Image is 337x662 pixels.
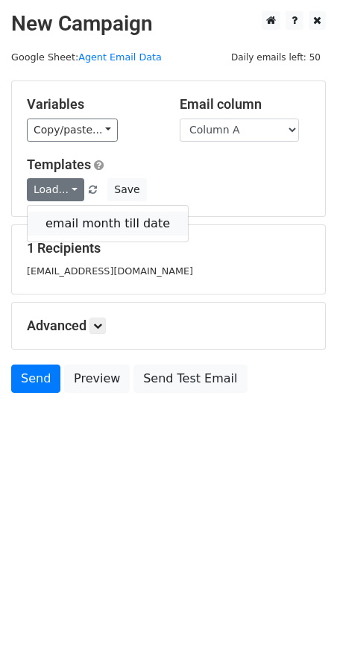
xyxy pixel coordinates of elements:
h5: Variables [27,96,157,113]
h2: New Campaign [11,11,326,37]
a: Load... [27,178,84,201]
iframe: Chat Widget [262,590,337,662]
a: Preview [64,365,130,393]
a: Agent Email Data [78,51,162,63]
span: Daily emails left: 50 [226,49,326,66]
a: Send [11,365,60,393]
h5: Advanced [27,318,310,334]
h5: 1 Recipients [27,240,310,256]
a: Daily emails left: 50 [226,51,326,63]
button: Save [107,178,146,201]
small: Google Sheet: [11,51,162,63]
a: Templates [27,157,91,172]
h5: Email column [180,96,310,113]
a: Send Test Email [133,365,247,393]
a: Copy/paste... [27,119,118,142]
a: email month till date [28,212,188,236]
small: [EMAIL_ADDRESS][DOMAIN_NAME] [27,265,193,277]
